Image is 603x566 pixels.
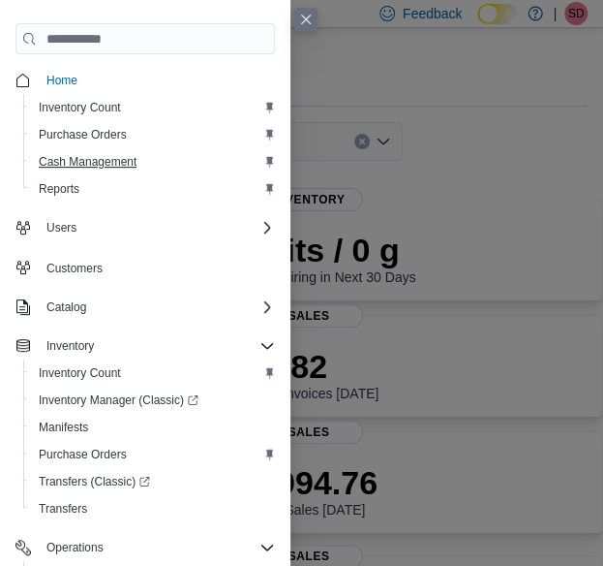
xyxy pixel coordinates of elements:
[39,296,275,319] span: Catalog
[31,362,275,385] span: Inventory Count
[31,497,275,520] span: Transfers
[39,447,127,462] span: Purchase Orders
[31,443,275,466] span: Purchase Orders
[46,73,77,88] span: Home
[39,154,136,170] span: Cash Management
[39,334,275,358] span: Inventory
[46,220,76,236] span: Users
[39,127,127,142] span: Purchase Orders
[46,299,86,315] span: Catalog
[31,389,275,412] span: Inventory Manager (Classic)
[39,216,84,239] button: Users
[8,332,283,360] button: Inventory
[23,414,283,441] button: Manifests
[31,389,206,412] a: Inventory Manager (Classic)
[39,536,111,559] button: Operations
[31,96,275,119] span: Inventory Count
[31,123,275,146] span: Purchase Orders
[23,360,283,387] button: Inventory Count
[39,181,79,197] span: Reports
[39,536,275,559] span: Operations
[31,150,275,173] span: Cash Management
[8,214,283,241] button: Users
[31,177,275,201] span: Reports
[31,150,144,173] a: Cash Management
[39,334,102,358] button: Inventory
[23,495,283,522] button: Transfers
[46,540,104,555] span: Operations
[39,393,198,408] span: Inventory Manager (Classic)
[8,66,283,94] button: Home
[31,416,275,439] span: Manifests
[8,294,283,321] button: Catalog
[8,253,283,281] button: Customers
[31,443,135,466] a: Purchase Orders
[39,68,275,92] span: Home
[39,255,275,279] span: Customers
[39,474,150,489] span: Transfers (Classic)
[294,8,317,31] button: Close this dialog
[46,261,103,276] span: Customers
[31,177,87,201] a: Reports
[23,148,283,175] button: Cash Management
[31,96,129,119] a: Inventory Count
[31,497,95,520] a: Transfers
[23,468,283,495] a: Transfers (Classic)
[31,123,135,146] a: Purchase Orders
[39,420,88,435] span: Manifests
[31,362,129,385] a: Inventory Count
[46,338,94,354] span: Inventory
[39,69,85,92] a: Home
[39,501,87,517] span: Transfers
[31,470,275,493] span: Transfers (Classic)
[8,534,283,561] button: Operations
[23,121,283,148] button: Purchase Orders
[39,100,121,115] span: Inventory Count
[23,94,283,121] button: Inventory Count
[39,257,110,280] a: Customers
[31,470,158,493] a: Transfers (Classic)
[23,175,283,203] button: Reports
[23,387,283,414] a: Inventory Manager (Classic)
[23,441,283,468] button: Purchase Orders
[39,365,121,381] span: Inventory Count
[39,296,94,319] button: Catalog
[39,216,275,239] span: Users
[31,416,96,439] a: Manifests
